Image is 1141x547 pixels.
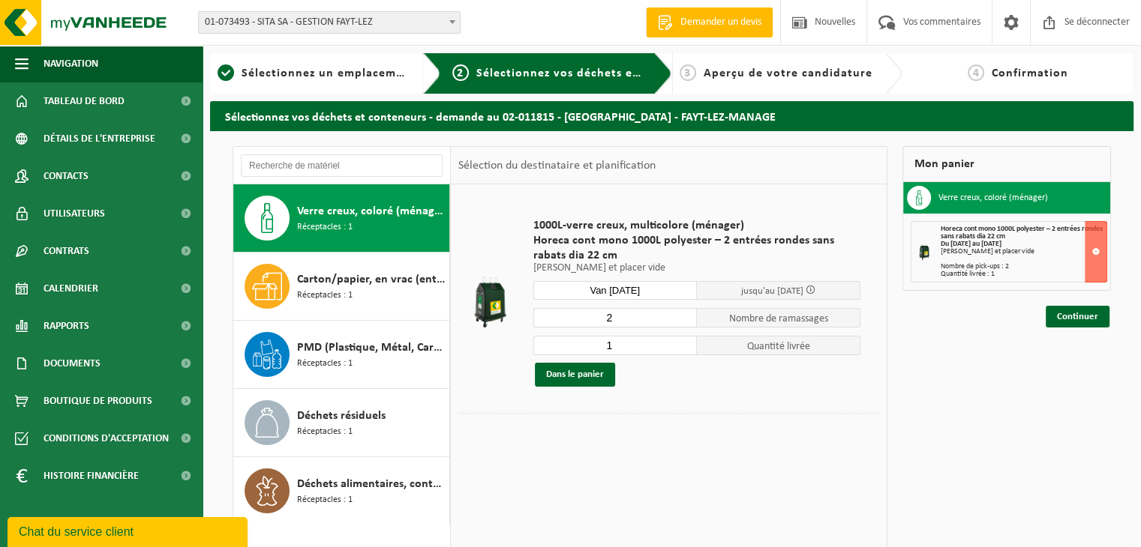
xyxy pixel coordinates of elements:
[199,12,460,33] span: 01-073493 - SITA SA - GESTION FAYT-LEZ
[44,171,89,182] font: Contacts
[684,67,691,79] font: 3
[44,358,101,369] font: Documents
[198,11,461,34] span: 01-073493 - SITA SA - GESTION FAYT-LEZ
[297,342,590,354] font: PMD (Plastique, Métal, Cartons de Boissons) (entreprises)
[457,67,464,79] font: 2
[992,67,1068,79] font: Confirmation
[533,235,834,262] font: Horeca cont mono 1000L polyester – 2 entrées rondes sans rabats dia 22 cm
[297,427,353,436] font: Réceptacles : 1
[225,112,776,124] font: Sélectionnez vos déchets et conteneurs - demande au 02-011815 - [GEOGRAPHIC_DATA] - FAYT-LEZ-MANAGE
[297,223,353,232] font: Réceptacles : 1
[533,220,744,232] font: 1000L-verre creux, multicolore (ménager)
[941,270,995,278] font: Quantité livrée : 1
[941,247,1034,256] font: [PERSON_NAME] et placer vide
[941,225,1103,241] font: Horeca cont mono 1000L polyester – 2 entrées rondes sans rabats dia 22 cm
[297,359,353,368] font: Réceptacles : 1
[535,363,615,387] button: Dans le panier
[704,67,872,79] font: Aperçu de votre candidature
[729,313,828,324] font: Nombre de ramassages
[914,158,974,170] font: Mon panier
[44,471,139,482] font: Histoire financière
[941,262,1009,271] font: Nombre de pick-ups : 2
[533,262,665,273] font: [PERSON_NAME] et placer vide
[646,7,773,37] a: Demander un devis
[938,193,1048,202] font: Verre creux, coloré (ménager)
[44,396,152,407] font: Boutique de produits
[233,184,450,253] button: Verre creux, coloré (ménager) Réceptacles : 1
[741,286,803,296] font: jusqu'au [DATE]
[1064,16,1130,28] font: Se déconnecter
[44,283,98,294] font: Calendrier
[44,208,105,220] font: Utilisateurs
[241,154,443,177] input: Recherche de matériel
[476,67,730,79] font: Sélectionnez vos déchets et vos conteneurs
[458,160,655,172] font: Sélection du destinataire et planification
[44,133,155,145] font: Détails de l'entreprise
[297,205,449,217] font: Verre creux, coloré (ménager)
[903,16,980,28] font: Vos commentaires
[233,321,450,389] button: PMD (Plastique, Métal, Cartons de Boissons) (entreprises) Réceptacles : 1
[941,240,1001,248] font: Du [DATE] au [DATE]
[233,253,450,321] button: Carton/papier, en vrac (entreprise) Réceptacles : 1
[44,58,98,70] font: Navigation
[1046,306,1109,327] a: Continuer
[297,410,386,422] font: Déchets résiduels
[533,281,697,300] input: Sélectionnez la date
[44,433,169,444] font: Conditions d'acceptation
[546,369,604,379] font: Dans le panier
[233,389,450,457] button: Déchets résiduels Réceptacles : 1
[973,67,980,79] font: 4
[8,514,251,547] iframe: widget de discussion
[815,16,855,28] font: Nouvelles
[233,457,450,525] button: Déchets alimentaires, contenant des produits d'origine animale, non emballés, catégorie 3 Récepta...
[297,291,353,300] font: Réceptacles : 1
[218,64,411,82] a: 1Sélectionnez un emplacement ici
[205,16,373,28] font: 01-073493 - SITA SA - GESTION FAYT-LEZ
[747,341,810,352] font: Quantité livrée
[1057,312,1098,321] font: Continuer
[223,67,230,79] font: 1
[44,246,89,257] font: Contrats
[680,16,761,28] font: Demander un devis
[297,478,759,490] font: Déchets alimentaires, contenant des produits d'origine animale, non emballés, catégorie 3
[44,96,125,107] font: Tableau de bord
[297,273,476,285] font: Carton/papier, en vrac (entreprise)
[242,67,433,79] font: Sélectionnez un emplacement ici
[297,495,353,504] font: Réceptacles : 1
[44,321,89,332] font: Rapports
